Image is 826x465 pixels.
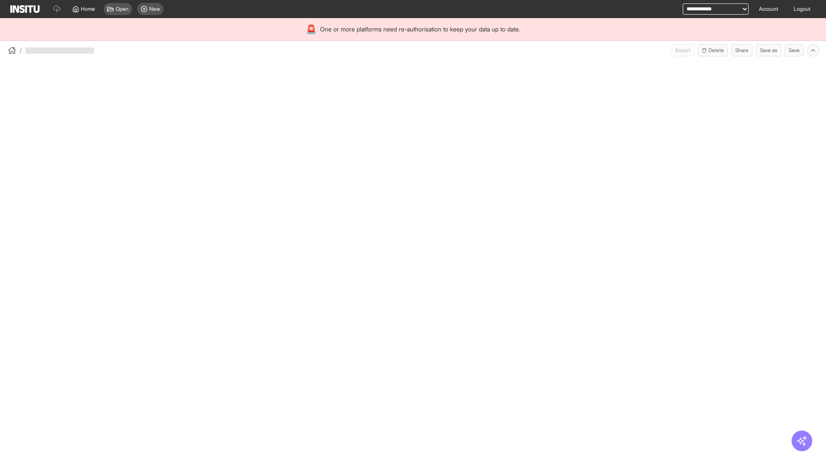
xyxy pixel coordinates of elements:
[306,23,317,35] div: 🚨
[672,44,694,56] button: Export
[672,44,694,56] span: Can currently only export from Insights reports.
[20,46,22,55] span: /
[320,25,520,34] span: One or more platforms need re-authorisation to keep your data up to date.
[731,44,752,56] button: Share
[116,6,129,12] span: Open
[81,6,95,12] span: Home
[756,44,781,56] button: Save as
[698,44,728,56] button: Delete
[10,5,40,13] img: Logo
[7,45,22,56] button: /
[149,6,160,12] span: New
[785,44,804,56] button: Save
